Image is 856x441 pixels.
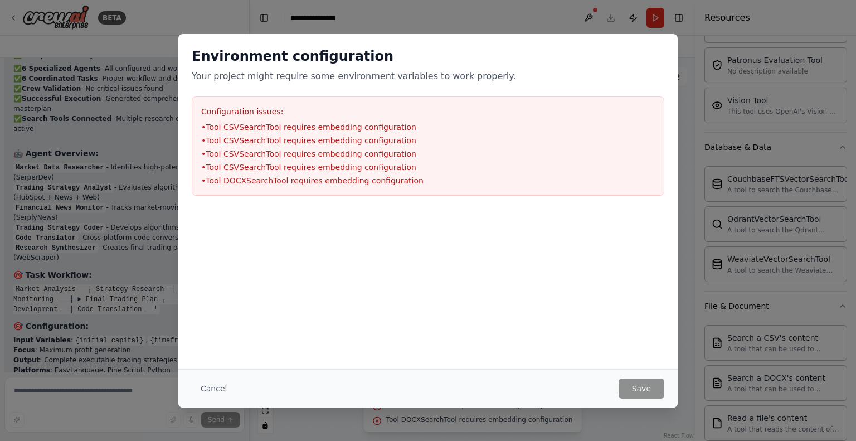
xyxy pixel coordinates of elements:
[201,122,655,133] li: • Tool CSVSearchTool requires embedding configuration
[192,47,664,65] h2: Environment configuration
[201,175,655,186] li: • Tool DOCXSearchTool requires embedding configuration
[619,379,664,399] button: Save
[201,135,655,146] li: • Tool CSVSearchTool requires embedding configuration
[201,106,655,117] h3: Configuration issues:
[201,148,655,159] li: • Tool CSVSearchTool requires embedding configuration
[201,162,655,173] li: • Tool CSVSearchTool requires embedding configuration
[192,70,664,83] p: Your project might require some environment variables to work properly.
[192,379,236,399] button: Cancel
